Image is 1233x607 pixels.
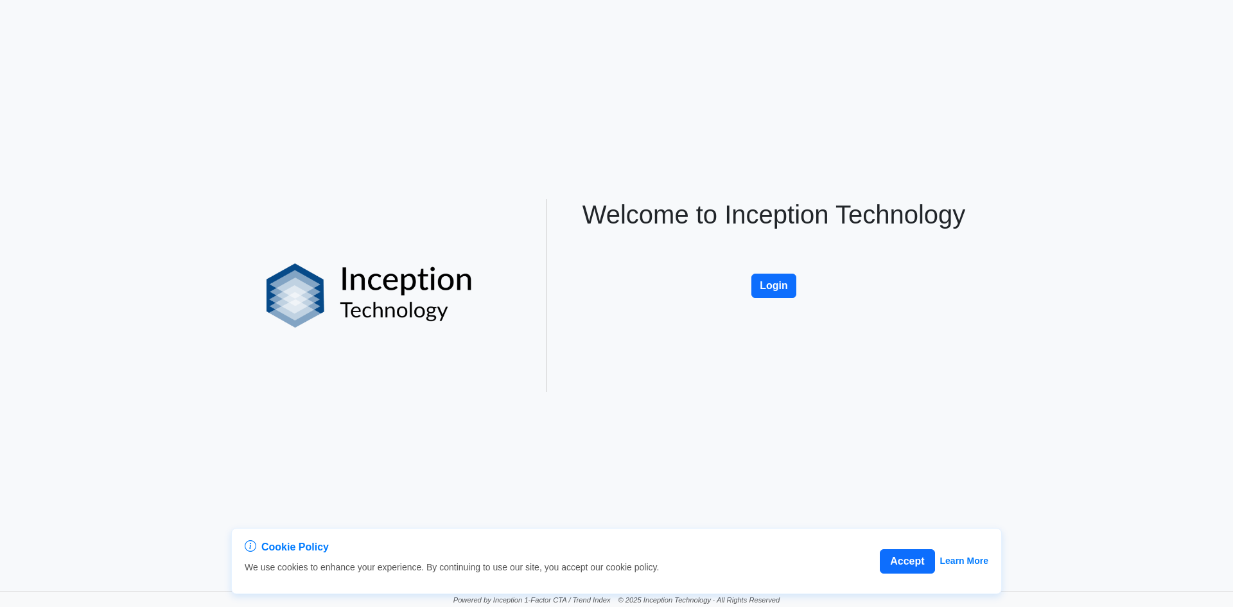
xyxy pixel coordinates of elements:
[880,549,934,574] button: Accept
[261,540,329,555] span: Cookie Policy
[245,561,659,574] p: We use cookies to enhance your experience. By continuing to use our site, you accept our cookie p...
[751,260,796,271] a: Login
[940,554,988,568] a: Learn More
[570,199,978,230] h1: Welcome to Inception Technology
[267,263,473,328] img: logo%20black.png
[751,274,796,298] button: Login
